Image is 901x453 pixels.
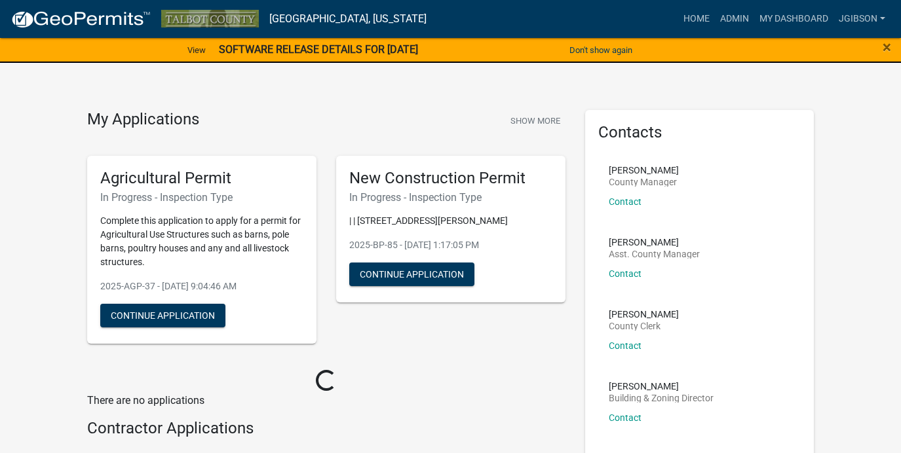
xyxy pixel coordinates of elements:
a: My Dashboard [754,7,834,31]
wm-workflow-list-section: Contractor Applications [87,419,566,443]
p: County Clerk [609,321,679,331]
p: [PERSON_NAME] [609,310,679,319]
p: 2025-BP-85 - [DATE] 1:17:05 PM [349,238,552,252]
h6: In Progress - Inspection Type [349,191,552,204]
p: [PERSON_NAME] [609,166,679,175]
p: Asst. County Manager [609,249,700,259]
p: County Manager [609,177,679,187]
a: Contact [609,340,642,351]
button: Close [883,39,891,55]
p: There are no applications [87,393,566,408]
button: Continue Application [349,263,474,286]
button: Continue Application [100,304,225,327]
p: [PERSON_NAME] [609,382,714,391]
button: Show More [505,110,566,132]
h5: New Construction Permit [349,169,552,188]
p: [PERSON_NAME] [609,238,700,247]
button: Don't show again [564,39,638,61]
a: View [182,39,211,61]
img: Talbot County, Georgia [161,10,259,27]
strong: SOFTWARE RELEASE DETAILS FOR [DATE] [219,43,418,56]
a: jgibson [834,7,891,31]
p: | | [STREET_ADDRESS][PERSON_NAME] [349,214,552,228]
a: Admin [715,7,754,31]
a: Contact [609,196,642,207]
span: × [883,38,891,56]
a: [GEOGRAPHIC_DATA], [US_STATE] [269,8,427,30]
h4: My Applications [87,110,199,130]
p: 2025-AGP-37 - [DATE] 9:04:46 AM [100,280,303,293]
a: Home [678,7,715,31]
h4: Contractor Applications [87,419,566,438]
h5: Agricultural Permit [100,169,303,188]
a: Contact [609,412,642,423]
p: Building & Zoning Director [609,393,714,403]
h5: Contacts [598,123,801,142]
a: Contact [609,268,642,279]
h6: In Progress - Inspection Type [100,191,303,204]
p: Complete this application to apply for a permit for Agricultural Use Structures such as barns, po... [100,214,303,269]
